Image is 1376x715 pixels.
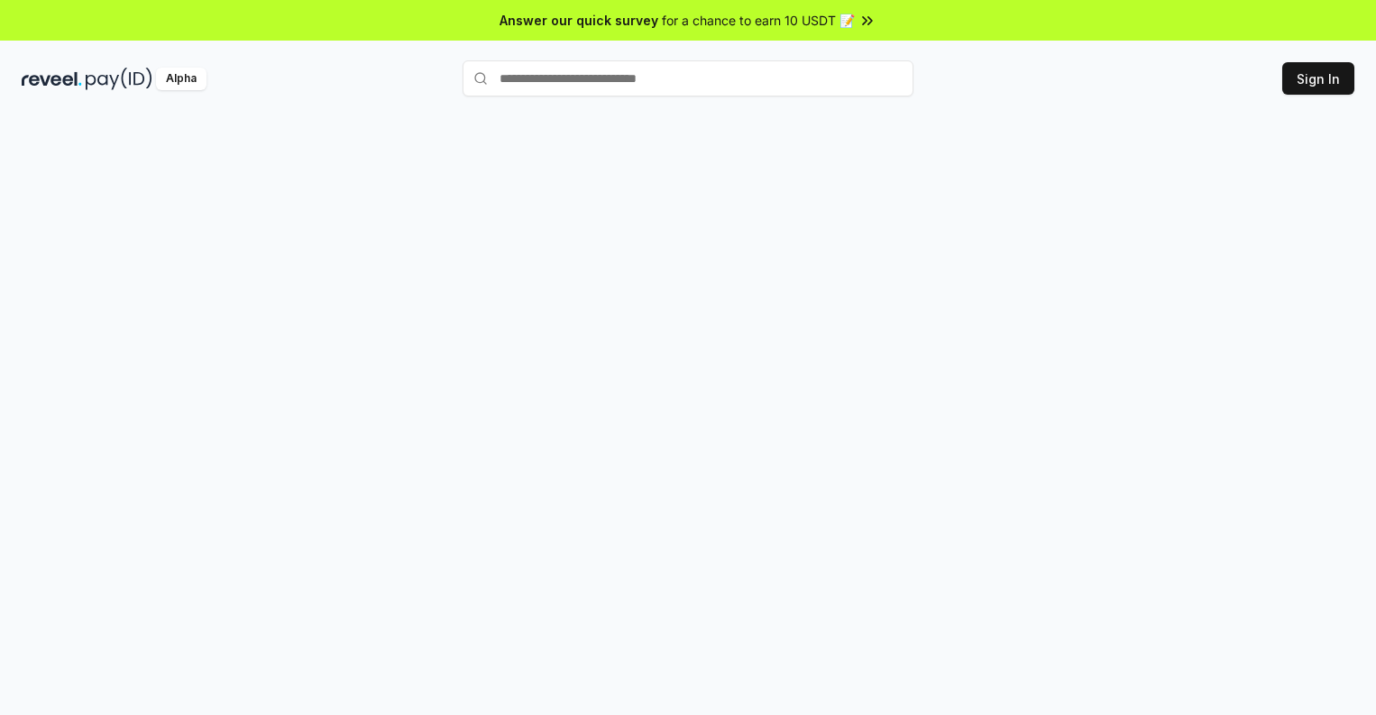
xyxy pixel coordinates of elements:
[500,11,658,30] span: Answer our quick survey
[156,68,206,90] div: Alpha
[86,68,152,90] img: pay_id
[662,11,855,30] span: for a chance to earn 10 USDT 📝
[22,68,82,90] img: reveel_dark
[1282,62,1354,95] button: Sign In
